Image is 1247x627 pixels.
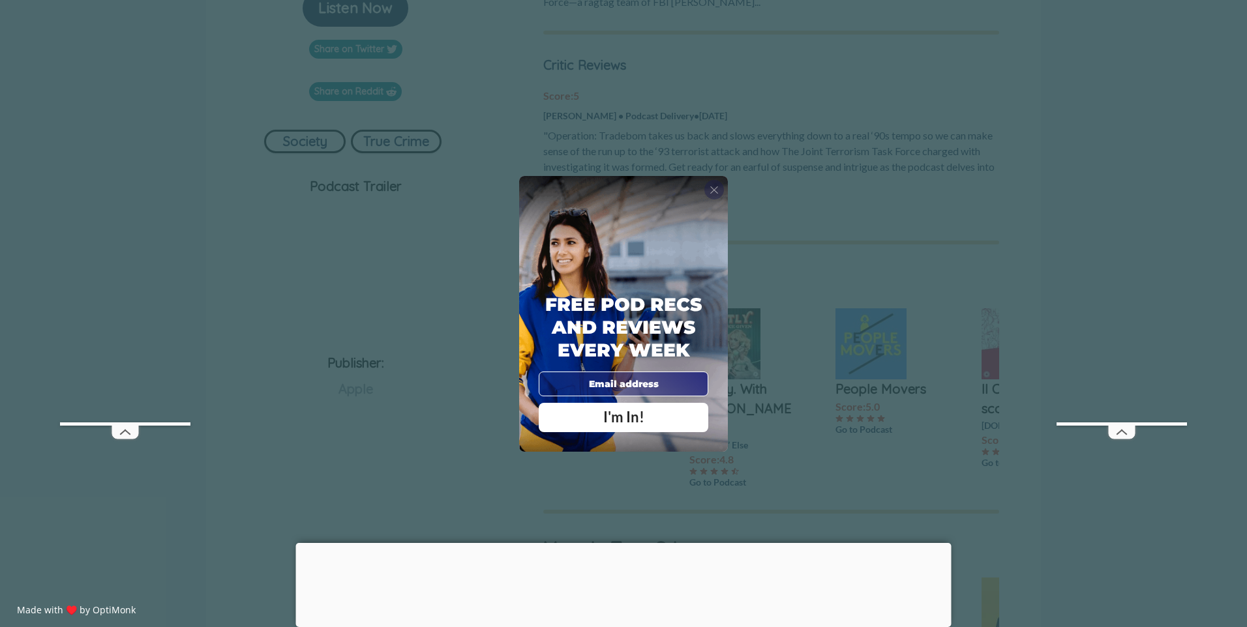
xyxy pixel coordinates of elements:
[603,408,644,426] span: I'm In!
[296,543,952,624] iframe: Advertisement
[17,604,136,616] a: Made with ♥️ by OptiMonk
[1057,31,1187,422] iframe: Advertisement
[710,183,719,196] span: X
[539,372,708,396] input: Email address
[545,293,702,361] span: Free Pod Recs and Reviews every week
[60,31,190,422] iframe: Advertisement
